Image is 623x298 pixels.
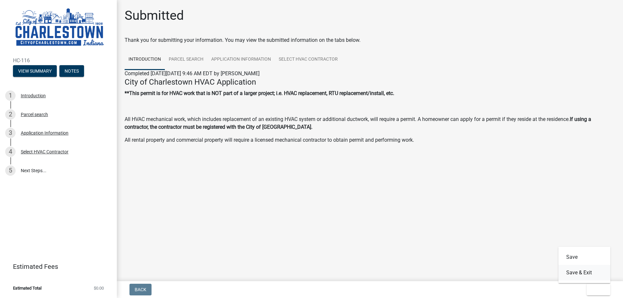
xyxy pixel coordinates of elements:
h4: City of Charlestown HVAC Application [125,77,615,87]
div: Select HVAC Contractor [21,149,68,154]
span: HC-116 [13,57,104,64]
div: Introduction [21,93,46,98]
span: Exit [592,287,601,292]
button: Notes [59,65,84,77]
div: Thank you for submitting your information. You may view the submitted information on the tabs below. [125,36,615,44]
span: Estimated Total [13,286,42,290]
a: Select HVAC Contractor [275,49,342,70]
div: Exit [558,247,610,283]
div: 2 [5,109,16,120]
button: Exit [587,284,610,295]
strong: **This permit is for HVAC work that is NOT part of a larger project; i.e. HVAC replacement, RTU r... [125,90,394,96]
span: Back [135,287,146,292]
button: Back [129,284,152,295]
span: $0.00 [94,286,104,290]
span: Completed [DATE][DATE] 9:46 AM EDT by [PERSON_NAME] [125,70,260,77]
div: Application Information [21,131,68,135]
p: All HVAC mechanical work, which includes replacement of an existing HVAC system or additional duc... [125,115,615,131]
div: 4 [5,147,16,157]
div: Parcel search [21,112,48,117]
a: Application Information [207,49,275,70]
wm-modal-confirm: Summary [13,69,57,74]
p: All rental property and commercial property will require a licensed mechanical contractor to obta... [125,136,615,144]
div: 3 [5,128,16,138]
button: Save & Exit [558,265,610,280]
a: Introduction [125,49,165,70]
div: 1 [5,90,16,101]
div: 5 [5,165,16,176]
a: Parcel search [165,49,207,70]
button: Save [558,249,610,265]
h1: Submitted [125,8,184,23]
strong: If using a contractor, the contractor must be registered with the City of [GEOGRAPHIC_DATA]. [125,116,591,130]
a: Estimated Fees [5,260,106,273]
button: View Summary [13,65,57,77]
wm-modal-confirm: Notes [59,69,84,74]
img: City of Charlestown, Indiana [13,7,106,48]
